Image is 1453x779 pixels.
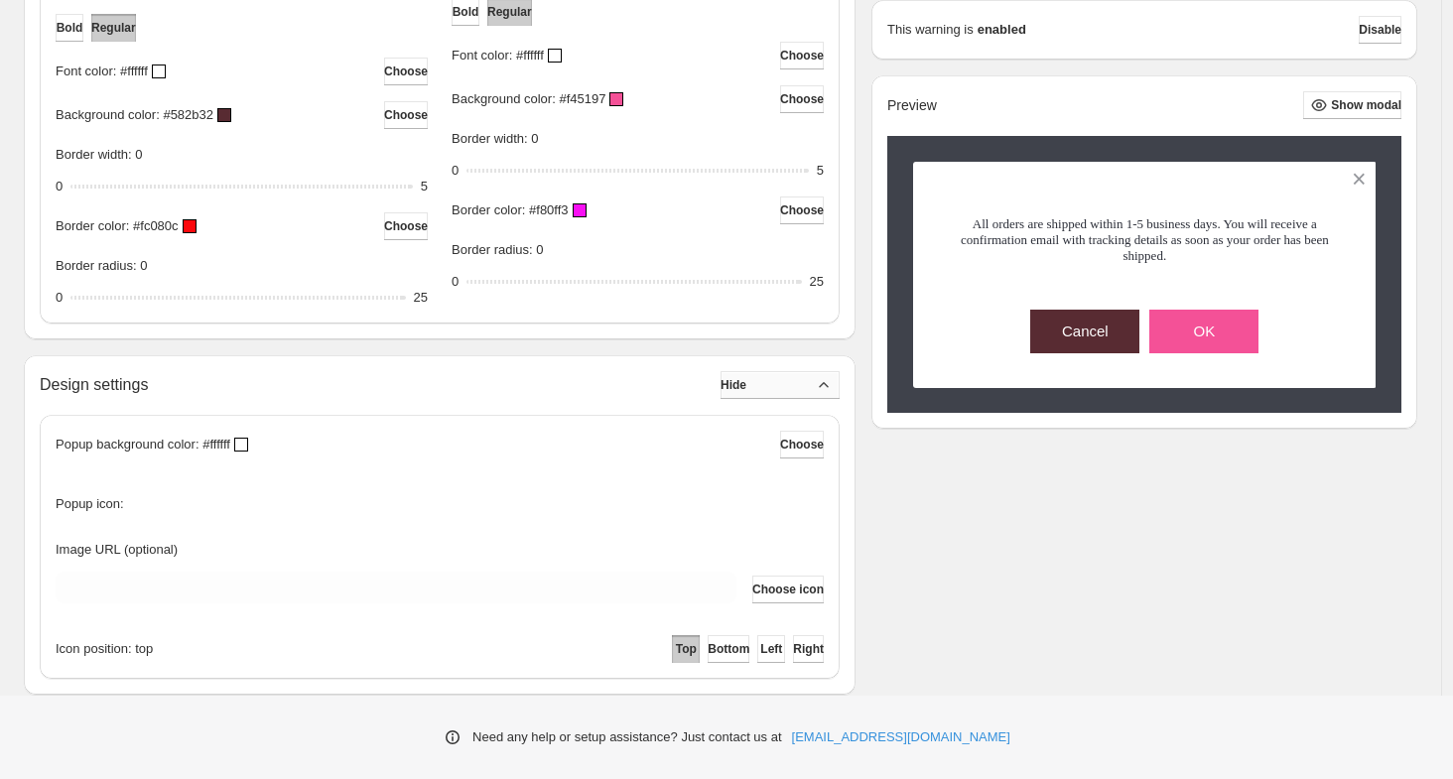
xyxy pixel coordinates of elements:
[1030,310,1139,353] button: Cancel
[757,635,785,663] button: Left
[421,177,428,196] div: 5
[384,218,428,234] span: Choose
[56,290,63,305] span: 0
[752,582,824,597] span: Choose icon
[452,163,459,178] span: 0
[40,375,148,394] h2: Design settings
[780,91,824,107] span: Choose
[810,272,824,292] div: 25
[57,20,83,36] span: Bold
[672,635,700,663] button: Top
[708,635,749,663] button: Bottom
[978,20,1026,40] strong: enabled
[721,371,840,399] button: Hide
[780,196,824,224] button: Choose
[752,576,824,603] button: Choose icon
[8,8,790,53] body: Rich Text Area. Press ALT-0 for help.
[452,242,544,257] span: Border radius: 0
[780,42,824,69] button: Choose
[56,542,178,557] span: Image URL (optional)
[56,435,230,454] p: Popup background color: #ffffff
[676,641,697,657] span: Top
[56,62,148,81] p: Font color: #ffffff
[56,258,148,273] span: Border radius: 0
[721,377,746,393] span: Hide
[780,437,824,453] span: Choose
[56,494,124,514] span: Popup icon:
[384,64,428,79] span: Choose
[708,641,749,657] span: Bottom
[414,288,428,308] div: 25
[56,105,213,125] p: Background color: #582b32
[793,635,824,663] button: Right
[91,20,136,36] span: Regular
[780,202,824,218] span: Choose
[384,107,428,123] span: Choose
[56,179,63,194] span: 0
[452,131,538,146] span: Border width: 0
[487,4,532,20] span: Regular
[792,727,1010,747] a: [EMAIL_ADDRESS][DOMAIN_NAME]
[1303,91,1401,119] button: Show modal
[452,274,459,289] span: 0
[1331,97,1401,113] span: Show modal
[452,89,605,109] p: Background color: #f45197
[91,14,136,42] button: Regular
[1359,22,1401,38] span: Disable
[56,639,153,659] span: Icon position: top
[384,58,428,85] button: Choose
[56,216,179,236] p: Border color: #fc080c
[384,101,428,129] button: Choose
[948,216,1342,264] p: All orders are shipped within 1-5 business days. You will receive a confirmation email with track...
[793,641,824,657] span: Right
[887,97,937,114] h2: Preview
[453,4,479,20] span: Bold
[817,161,824,181] div: 5
[384,212,428,240] button: Choose
[780,85,824,113] button: Choose
[56,147,142,162] span: Border width: 0
[452,200,569,220] p: Border color: #f80ff3
[780,431,824,458] button: Choose
[887,20,974,40] p: This warning is
[452,46,544,65] p: Font color: #ffffff
[56,14,83,42] button: Bold
[760,641,782,657] span: Left
[1359,16,1401,44] button: Disable
[780,48,824,64] span: Choose
[1149,310,1258,353] button: OK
